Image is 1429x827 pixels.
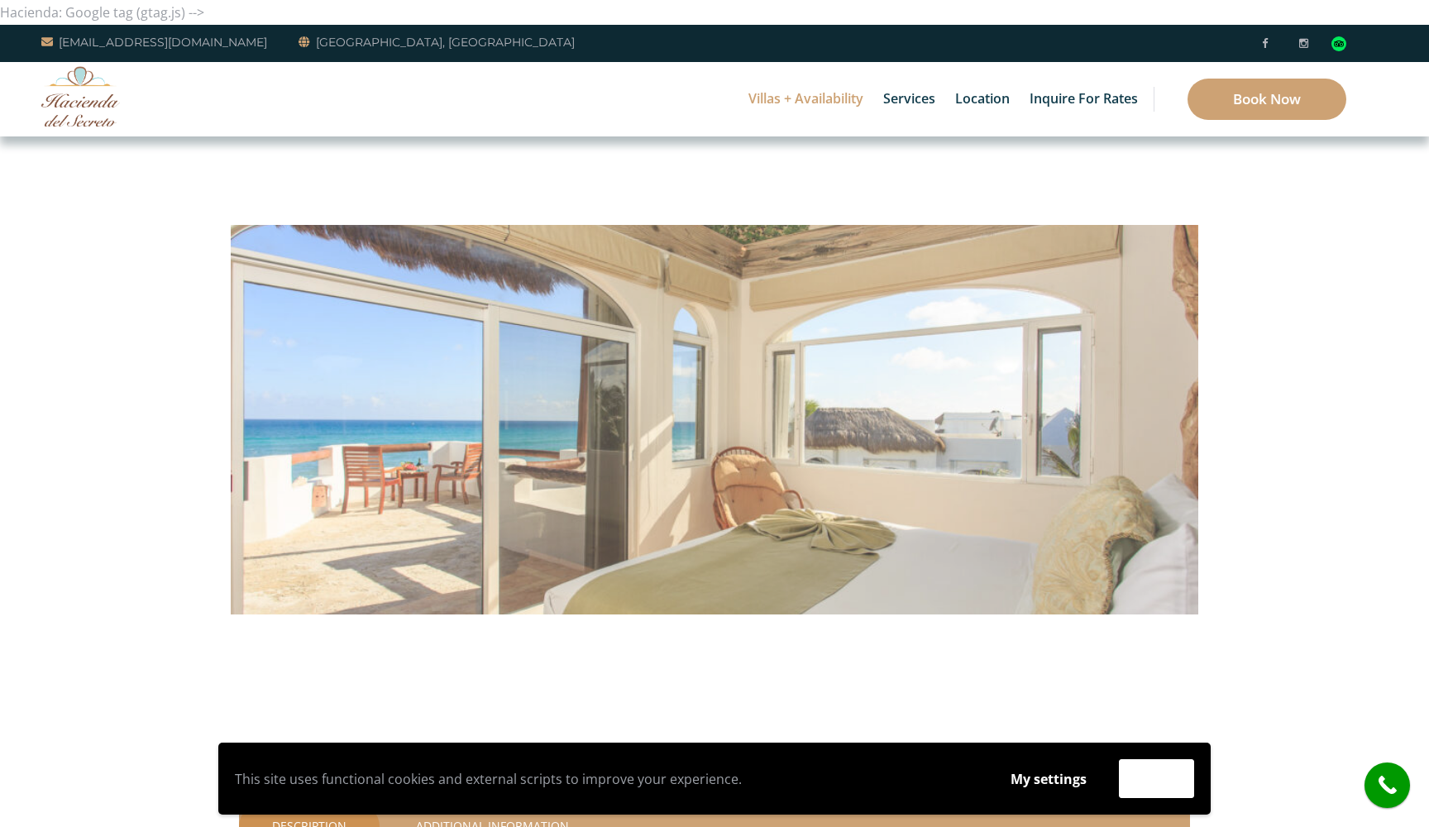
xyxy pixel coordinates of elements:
[41,66,120,127] img: Awesome Logo
[1021,62,1146,136] a: Inquire for Rates
[947,62,1018,136] a: Location
[231,97,1198,742] img: IMG_1249-1000x667.jpg
[740,62,872,136] a: Villas + Availability
[875,62,944,136] a: Services
[1364,762,1410,808] a: call
[1188,79,1346,120] a: Book Now
[1331,36,1346,51] img: Tripadvisor_logomark.svg
[1119,759,1194,798] button: Accept
[1369,767,1406,804] i: call
[1331,36,1346,51] div: Read traveler reviews on Tripadvisor
[995,760,1102,798] button: My settings
[41,32,267,52] a: [EMAIL_ADDRESS][DOMAIN_NAME]
[235,767,978,791] p: This site uses functional cookies and external scripts to improve your experience.
[299,32,575,52] a: [GEOGRAPHIC_DATA], [GEOGRAPHIC_DATA]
